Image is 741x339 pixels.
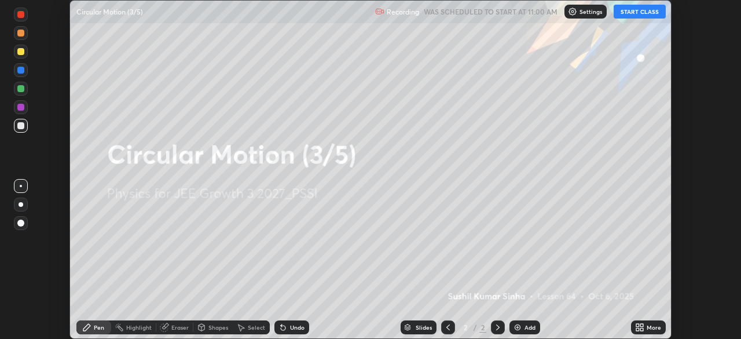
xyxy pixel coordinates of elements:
div: Undo [290,325,305,330]
div: Pen [94,325,104,330]
p: Circular Motion (3/5) [76,7,143,16]
div: Highlight [126,325,152,330]
img: add-slide-button [513,323,522,332]
div: / [474,324,477,331]
div: Slides [416,325,432,330]
div: Add [524,325,535,330]
button: START CLASS [614,5,666,19]
div: Select [248,325,265,330]
img: recording.375f2c34.svg [375,7,384,16]
img: class-settings-icons [568,7,577,16]
div: 2 [460,324,471,331]
p: Settings [579,9,602,14]
div: Eraser [171,325,189,330]
div: More [647,325,661,330]
div: 2 [479,322,486,333]
div: Shapes [208,325,228,330]
h5: WAS SCHEDULED TO START AT 11:00 AM [424,6,557,17]
p: Recording [387,8,419,16]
